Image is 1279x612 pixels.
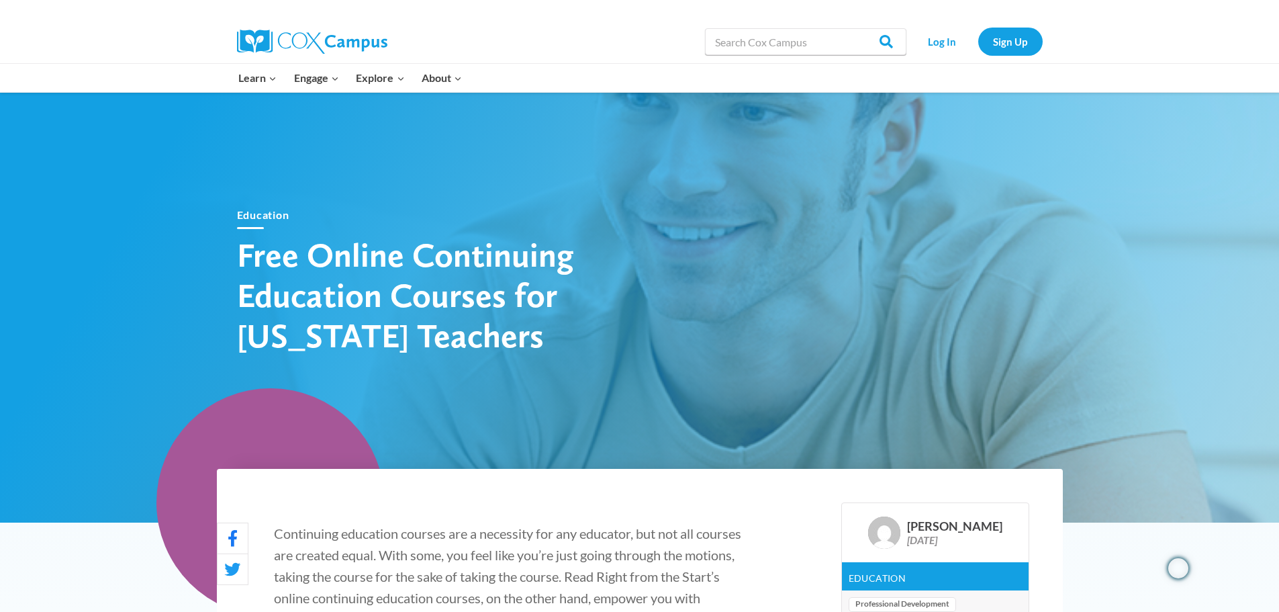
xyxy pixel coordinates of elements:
input: Search Cox Campus [705,28,906,55]
a: Education [237,208,289,221]
img: Cox Campus [237,30,387,54]
a: Professional Development [849,597,956,612]
nav: Primary Navigation [230,64,471,92]
span: About [422,69,462,87]
div: [PERSON_NAME] [907,519,1002,534]
span: Learn [238,69,277,87]
a: Sign Up [978,28,1043,55]
h1: Free Online Continuing Education Courses for [US_STATE] Teachers [237,234,707,355]
span: Explore [356,69,404,87]
div: [DATE] [907,533,1002,546]
a: Log In [913,28,972,55]
span: Engage [294,69,339,87]
a: Education [849,572,906,584]
nav: Secondary Navigation [913,28,1043,55]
